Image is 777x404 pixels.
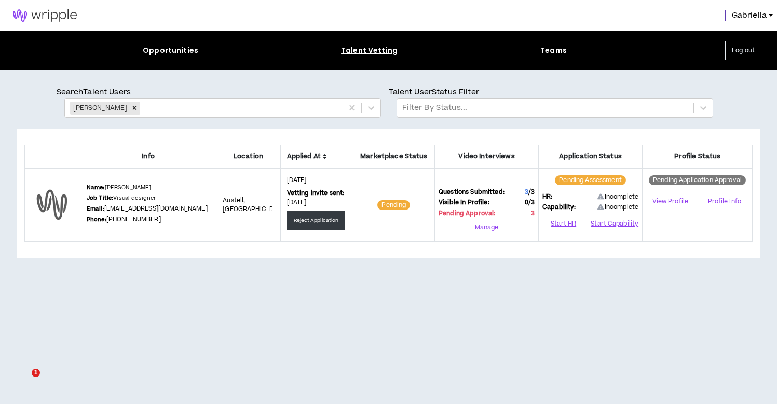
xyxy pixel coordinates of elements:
img: default-user-profile.png [31,184,73,226]
button: Log out [725,41,761,60]
span: 0 [525,198,535,207]
span: 3 [531,209,535,218]
span: / 3 [528,198,535,207]
button: Start Capability [591,216,638,232]
p: [PERSON_NAME] [87,184,152,192]
span: Pending Approval: [439,209,495,218]
span: Incomplete [597,192,639,202]
span: Capability: [542,203,576,212]
p: Search Talent Users [57,87,389,98]
a: View Profile [646,192,694,211]
div: Teams [540,45,567,56]
a: [PHONE_NUMBER] [106,215,161,224]
span: 1 [32,369,40,377]
button: Profile Info [701,193,748,209]
th: Profile Status [643,145,753,169]
span: Visible In Profile: [439,198,489,207]
span: Incomplete [597,203,639,212]
span: 3 [525,188,528,197]
span: Gabriella [732,10,767,21]
sup: Pending Assessment [555,175,626,185]
button: Reject Application [287,211,346,230]
b: Name: [87,184,105,191]
b: Email: [87,205,104,213]
span: / 3 [528,188,535,197]
b: Job Title: [87,194,113,202]
p: Vetting invite sent: [287,189,347,198]
button: Manage [439,219,535,235]
sup: Pending Application Approval [649,175,746,185]
span: Questions Submitted: [439,188,505,197]
span: Applied At [287,151,347,161]
th: Video Interviews [435,145,539,169]
button: Start HR [542,216,584,232]
th: Location [216,145,280,169]
div: Opportunities [143,45,198,56]
sup: Pending [377,200,410,210]
p: Visual designer [87,194,157,202]
iframe: Intercom live chat [10,369,35,394]
span: Austell , [GEOGRAPHIC_DATA] [223,196,287,214]
th: Application Status [539,145,643,169]
div: [PERSON_NAME] [70,102,129,115]
span: HR: [542,192,552,202]
p: [DATE] [287,176,347,185]
b: Phone: [87,216,106,224]
p: Talent User Status Filter [389,87,721,98]
th: Info [80,145,216,169]
p: [DATE] [287,198,347,207]
a: [EMAIL_ADDRESS][DOMAIN_NAME] [104,204,208,213]
div: Remove Delvini Mason [129,102,140,115]
th: Marketplace Status [353,145,434,169]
